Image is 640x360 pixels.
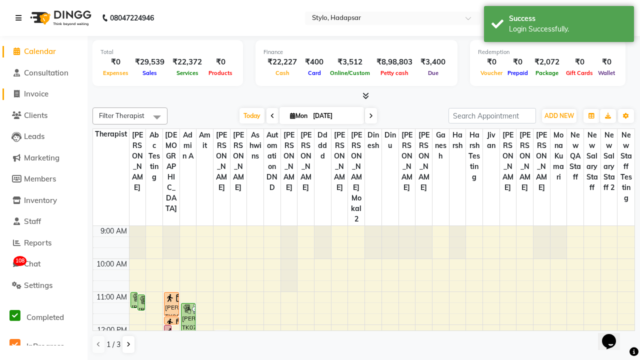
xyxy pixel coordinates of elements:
div: 11:00 AM [94,292,129,302]
div: ₹0 [505,56,530,68]
div: [PERSON_NAME], TK06, 11:05 AM-11:35 AM, Orange Facial 2 (₹1200) [138,295,144,310]
span: [PERSON_NAME] [129,129,146,194]
span: [PERSON_NAME] [230,129,247,194]
div: Finance [263,48,449,56]
span: Amit [196,129,213,152]
a: Inventory [2,195,85,206]
span: [PERSON_NAME] [415,129,432,194]
span: [PERSON_NAME] [516,129,533,194]
button: ADD NEW [542,109,576,123]
span: [DEMOGRAPHIC_DATA] [163,129,179,215]
div: Success [509,13,626,24]
div: [PERSON_NAME], TK01, 11:00 AM-11:45 AM, Special Manicure [164,292,178,315]
a: Leads [2,131,85,142]
span: Petty cash [378,69,411,76]
span: Gift Cards [563,69,595,76]
span: Staff [24,216,41,226]
span: harsh [449,129,466,152]
div: Therapist [93,129,129,139]
span: Filter Therapist [99,111,144,119]
div: [PERSON_NAME], TK05, 11:00 AM-11:30 AM, Orange Facial 2 (₹1200) [131,292,137,307]
div: 9:00 AM [98,226,129,236]
span: [PERSON_NAME] [281,129,297,194]
span: [PERSON_NAME] [533,129,550,194]
span: Members [24,174,56,183]
span: [PERSON_NAME] [331,129,348,194]
a: Staff [2,216,85,227]
div: 12:00 PM [95,325,129,335]
span: [PERSON_NAME] [500,129,516,194]
span: Chat [24,259,40,268]
span: Settings [24,280,52,290]
span: New staff Testing [617,129,634,204]
span: Admin A [180,129,196,162]
div: Redemption [478,48,617,56]
span: Marketing [24,153,59,162]
span: New Salary Staff [584,129,600,194]
a: Clients [2,110,85,121]
span: harsh testing [466,129,482,183]
div: ₹400 [301,56,327,68]
span: ADD NEW [544,112,574,119]
div: Total [100,48,235,56]
div: ₹2,072 [530,56,563,68]
div: [PERSON_NAME], TK07, 11:20 AM-12:20 PM, Hair Trim (₹650) [181,303,195,335]
span: ashwins [247,129,263,162]
a: Calendar [2,46,85,57]
span: Expenses [100,69,131,76]
span: [PERSON_NAME] [399,129,415,194]
div: 10:00 AM [94,259,129,269]
input: Search Appointment [448,108,536,123]
span: [PERSON_NAME] Mokal2 [348,129,364,225]
div: ₹3,512 [327,56,372,68]
span: Abc testing [146,129,162,183]
a: Settings [2,280,85,291]
span: Calendar [24,46,56,56]
div: ₹0 [206,56,235,68]
div: ₹0 [100,56,131,68]
div: ₹22,372 [168,56,206,68]
div: ₹0 [478,56,505,68]
span: Consultation [24,68,68,77]
span: Ganesh [432,129,449,162]
a: Members [2,173,85,185]
div: ₹22,227 [263,56,301,68]
span: [PERSON_NAME] [213,129,230,194]
span: Reports [24,238,51,247]
span: Invoice [24,89,48,98]
span: [PERSON_NAME] [297,129,314,194]
span: Clients [24,110,47,120]
a: Reports [2,237,85,249]
b: 08047224946 [110,4,154,32]
span: dinesh [365,129,381,152]
span: Products [206,69,235,76]
a: Consultation [2,67,85,79]
div: ₹0 [595,56,617,68]
span: jivan [483,129,499,152]
div: ₹8,98,803 [372,56,416,68]
span: Prepaid [505,69,530,76]
input: 2025-09-01 [310,108,360,123]
a: Marketing [2,152,85,164]
span: Card [305,69,323,76]
div: ₹3,400 [416,56,449,68]
span: Leads [24,131,44,141]
span: Services [174,69,201,76]
a: Invoice [2,88,85,100]
span: New Salary Staff 2 [601,129,617,194]
div: ₹29,539 [131,56,168,68]
img: logo [25,4,94,32]
span: Sales [140,69,159,76]
div: Login Successfully. [509,24,626,34]
span: Wallet [595,69,617,76]
span: Online/Custom [327,69,372,76]
span: dinu [382,129,398,152]
span: Cash [273,69,292,76]
div: ₹0 [563,56,595,68]
span: Voucher [478,69,505,76]
span: Inventory [24,195,57,205]
span: Package [533,69,561,76]
span: InProgress [26,341,64,351]
span: Mon [287,112,310,119]
span: Today [239,108,264,123]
